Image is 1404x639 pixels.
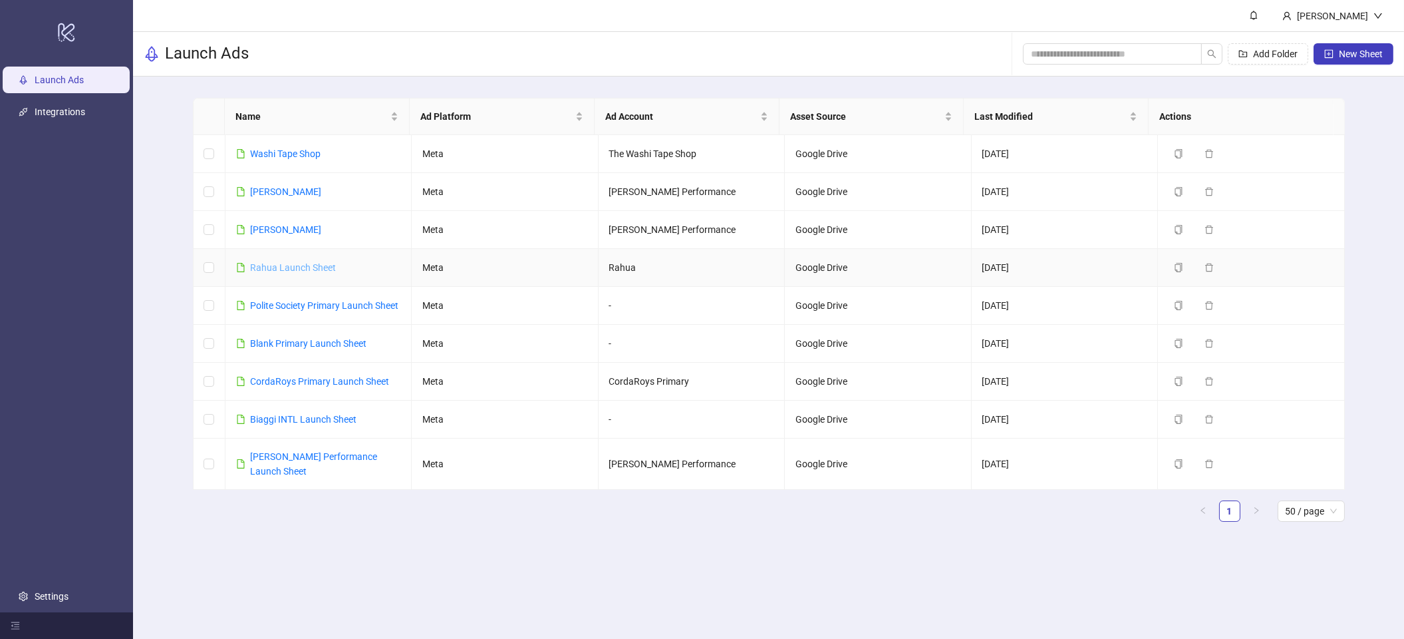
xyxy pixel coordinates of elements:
[599,135,785,173] td: The Washi Tape Shop
[972,249,1159,287] td: [DATE]
[1219,501,1240,522] li: 1
[972,325,1159,363] td: [DATE]
[972,135,1159,173] td: [DATE]
[236,377,245,386] span: file
[35,106,85,117] a: Integrations
[225,99,410,135] th: Name
[412,401,599,439] td: Meta
[35,591,69,602] a: Settings
[1278,501,1345,522] div: Page Size
[785,439,972,490] td: Google Drive
[412,211,599,249] td: Meta
[165,43,249,65] h3: Launch Ads
[964,99,1149,135] th: Last Modified
[1174,301,1183,310] span: copy
[1286,501,1337,521] span: 50 / page
[1193,501,1214,522] button: left
[412,363,599,401] td: Meta
[1204,187,1214,196] span: delete
[599,173,785,211] td: [PERSON_NAME] Performance
[251,338,367,349] a: Blank Primary Launch Sheet
[1246,501,1267,522] button: right
[412,287,599,325] td: Meta
[974,109,1127,124] span: Last Modified
[144,46,160,62] span: rocket
[35,75,84,85] a: Launch Ads
[599,325,785,363] td: -
[412,439,599,490] td: Meta
[1324,49,1334,59] span: plus-square
[251,414,357,425] a: Biaggi INTL Launch Sheet
[599,439,785,490] td: [PERSON_NAME] Performance
[236,339,245,348] span: file
[1149,99,1334,135] th: Actions
[235,109,388,124] span: Name
[1174,225,1183,234] span: copy
[251,148,321,159] a: Washi Tape Shop
[236,415,245,424] span: file
[1174,459,1183,469] span: copy
[412,135,599,173] td: Meta
[1252,507,1260,515] span: right
[1174,415,1183,424] span: copy
[1204,415,1214,424] span: delete
[972,173,1159,211] td: [DATE]
[1253,49,1298,59] span: Add Folder
[1193,501,1214,522] li: Previous Page
[1249,11,1258,20] span: bell
[1207,49,1216,59] span: search
[420,109,573,124] span: Ad Platform
[785,173,972,211] td: Google Drive
[599,363,785,401] td: CordaRoys Primary
[1174,339,1183,348] span: copy
[779,99,964,135] th: Asset Source
[785,287,972,325] td: Google Drive
[1238,49,1248,59] span: folder-add
[1174,263,1183,272] span: copy
[1220,501,1240,521] a: 1
[605,109,758,124] span: Ad Account
[1204,301,1214,310] span: delete
[1174,377,1183,386] span: copy
[599,211,785,249] td: [PERSON_NAME] Performance
[236,149,245,158] span: file
[1204,149,1214,158] span: delete
[972,287,1159,325] td: [DATE]
[251,186,322,197] a: [PERSON_NAME]
[236,187,245,196] span: file
[785,363,972,401] td: Google Drive
[595,99,779,135] th: Ad Account
[1204,225,1214,234] span: delete
[1292,9,1373,23] div: [PERSON_NAME]
[972,439,1159,490] td: [DATE]
[599,249,785,287] td: Rahua
[1204,459,1214,469] span: delete
[1339,49,1383,59] span: New Sheet
[785,325,972,363] td: Google Drive
[1174,149,1183,158] span: copy
[790,109,942,124] span: Asset Source
[972,211,1159,249] td: [DATE]
[599,287,785,325] td: -
[972,363,1159,401] td: [DATE]
[236,459,245,469] span: file
[785,211,972,249] td: Google Drive
[1246,501,1267,522] li: Next Page
[785,401,972,439] td: Google Drive
[412,249,599,287] td: Meta
[236,301,245,310] span: file
[1282,11,1292,21] span: user
[1199,507,1207,515] span: left
[412,325,599,363] td: Meta
[1204,263,1214,272] span: delete
[412,173,599,211] td: Meta
[785,135,972,173] td: Google Drive
[251,300,399,311] a: Polite Society Primary Launch Sheet
[1204,339,1214,348] span: delete
[1314,43,1393,65] button: New Sheet
[251,376,390,387] a: CordaRoys Primary Launch Sheet
[251,451,378,477] a: [PERSON_NAME] Performance Launch Sheet
[1373,11,1383,21] span: down
[785,249,972,287] td: Google Drive
[1204,377,1214,386] span: delete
